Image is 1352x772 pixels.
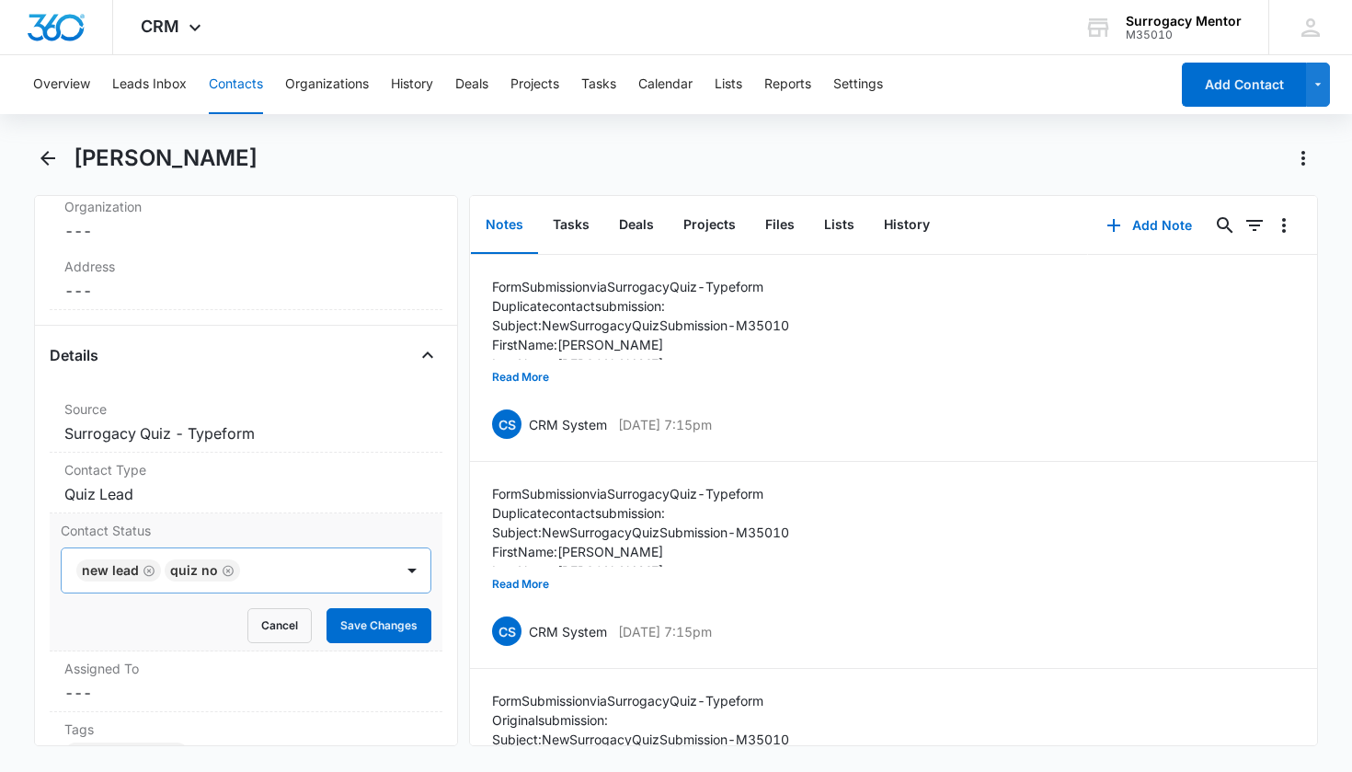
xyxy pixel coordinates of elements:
[833,55,883,114] button: Settings
[64,659,429,678] label: Assigned To
[492,561,1114,581] p: Last Name: [PERSON_NAME]
[510,55,559,114] button: Projects
[64,682,429,704] dd: ---
[50,190,443,249] div: Organization---
[64,197,429,216] label: Organization
[492,503,1114,523] p: Duplicate contact submission:
[327,608,431,643] button: Save Changes
[1240,211,1269,240] button: Filters
[764,55,811,114] button: Reports
[492,523,1114,542] p: Subject: New Surrogacy Quiz Submission - M35010
[492,335,1114,354] p: First Name: [PERSON_NAME]
[247,608,312,643] button: Cancel
[669,197,750,254] button: Projects
[64,460,429,479] label: Contact Type
[64,422,429,444] dd: Surrogacy Quiz - Typeform
[141,17,179,36] span: CRM
[581,55,616,114] button: Tasks
[50,392,443,453] div: SourceSurrogacy Quiz - Typeform
[50,651,443,712] div: Assigned To---
[492,409,521,439] span: CS
[34,144,63,173] button: Back
[809,197,869,254] button: Lists
[64,483,429,505] dd: Quiz Lead
[1269,211,1299,240] button: Overflow Menu
[64,257,429,276] label: Address
[492,567,549,602] button: Read More
[1289,144,1318,173] button: Actions
[64,280,429,302] dd: ---
[492,710,1114,730] p: Original submission:
[218,564,235,577] div: Remove Quiz No
[1126,29,1242,41] div: account id
[492,354,1114,374] p: Last Name: [PERSON_NAME]
[61,521,432,540] label: Contact Status
[82,564,139,577] div: New Lead
[604,197,669,254] button: Deals
[492,691,1114,710] p: Form Submission via Surrogacy Quiz - Typeform
[64,220,429,242] dd: ---
[112,55,187,114] button: Leads Inbox
[50,453,443,513] div: Contact TypeQuiz Lead
[492,360,549,395] button: Read More
[492,616,521,646] span: CS
[492,542,1114,561] p: First Name: [PERSON_NAME]
[1182,63,1306,107] button: Add Contact
[715,55,742,114] button: Lists
[50,344,98,366] h4: Details
[492,316,1114,335] p: Subject: New Surrogacy Quiz Submission - M35010
[64,743,189,765] div: Surrogacy Quiz
[750,197,809,254] button: Files
[74,144,258,172] h1: [PERSON_NAME]
[529,415,607,434] p: CRM System
[33,55,90,114] button: Overview
[529,622,607,641] p: CRM System
[64,399,429,419] label: Source
[391,55,433,114] button: History
[1210,211,1240,240] button: Search...
[170,564,218,577] div: Quiz No
[471,197,538,254] button: Notes
[64,720,429,739] label: Tags
[492,296,1114,316] p: Duplicate contact submission:
[492,484,1114,503] p: Form Submission via Surrogacy Quiz - Typeform
[618,622,712,641] p: [DATE] 7:15pm
[638,55,693,114] button: Calendar
[1126,14,1242,29] div: account name
[285,55,369,114] button: Organizations
[50,249,443,310] div: Address---
[492,730,1114,749] p: Subject: New Surrogacy Quiz Submission - M35010
[538,197,604,254] button: Tasks
[455,55,488,114] button: Deals
[869,197,945,254] button: History
[139,564,155,577] div: Remove New Lead
[618,415,712,434] p: [DATE] 7:15pm
[209,55,263,114] button: Contacts
[1088,203,1210,248] button: Add Note
[413,340,442,370] button: Close
[492,277,1114,296] p: Form Submission via Surrogacy Quiz - Typeform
